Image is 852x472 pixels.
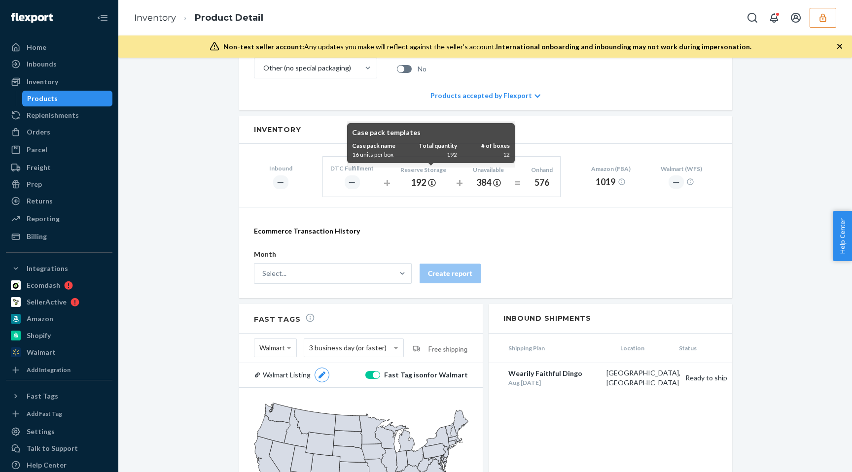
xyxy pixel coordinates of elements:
a: Walmart Listing [254,370,311,380]
div: Create report [428,269,472,278]
div: Returns [27,196,53,206]
span: Location [615,344,674,352]
button: Help Center [833,211,852,261]
a: Returns [6,193,112,209]
div: Onhand [531,166,553,174]
div: Walmart (WFS) [661,165,702,173]
a: Billing [6,229,112,244]
div: Parcel [27,145,47,155]
div: 576 [531,176,553,189]
div: Reserve Storage [400,166,446,174]
div: 16 units per box [352,150,405,159]
span: Non-test seller account: [223,42,304,51]
div: DTC Fulfillment [330,164,374,172]
a: Amazon [6,311,112,327]
div: Shopify [27,331,51,340]
div: Any updates you make will reflect against the seller's account. [223,42,751,52]
button: Close Navigation [93,8,112,28]
button: Open notifications [764,8,784,28]
img: Flexport logo [11,13,53,23]
a: Inventory [134,12,176,23]
a: SellerActive [6,294,112,310]
div: Orders [27,127,50,137]
a: Orders [6,124,112,140]
div: Home [27,42,46,52]
p: Total quantity [405,141,458,150]
div: Settings [27,427,55,437]
button: Create report [420,264,481,283]
h2: Fast Tags [254,313,315,324]
div: Ecomdash [27,280,60,290]
div: Add Integration [27,366,71,374]
div: 12 [457,150,510,159]
a: Freight [6,160,112,175]
div: Other (no special packaging) [263,63,351,73]
a: Walmart [6,344,112,360]
div: Ready to ship [680,373,732,383]
div: Wearily Faithful Dingo [508,369,602,378]
a: Add Fast Tag [6,408,112,420]
span: 3 business day (or faster) [309,339,387,356]
p: # of boxes [457,141,510,150]
div: Talk to Support [27,443,78,453]
p: Case pack name [352,141,405,150]
div: Products [27,94,58,103]
a: Home [6,39,112,55]
div: Replenishments [27,110,79,120]
div: Walmart [27,347,56,357]
div: Reporting [27,214,60,224]
div: Amazon (FBA) [591,165,631,173]
div: Amazon [27,314,53,324]
div: = [514,174,521,192]
div: 1019 [591,176,631,189]
button: Open account menu [786,8,806,28]
div: Fast Tag is on for Walmart [382,370,468,380]
a: Products [22,91,113,106]
div: Products accepted by Flexport [430,81,540,110]
h2: Inbound Shipments [489,304,732,334]
div: Integrations [27,264,68,273]
a: Talk to Support [6,440,112,456]
div: Fast Tags [27,391,58,401]
button: Open Search Box [743,8,762,28]
div: + [456,174,463,192]
span: Walmart [259,339,285,356]
h2: Ecommerce Transaction History [254,227,717,235]
p: Case pack templates [352,127,510,137]
div: Billing [27,232,47,241]
div: Inventory [27,77,58,87]
a: Wearily Faithful DingoAug [DATE][GEOGRAPHIC_DATA], [GEOGRAPHIC_DATA]Ready to ship [489,363,732,393]
div: Select... [262,269,286,278]
div: ― [273,175,288,189]
div: Freight [27,163,51,172]
input: Other (no special packaging) [262,63,263,73]
a: Shopify [6,328,112,343]
h2: Inventory [254,126,717,134]
a: Prep [6,176,112,192]
a: Settings [6,424,112,439]
div: [GEOGRAPHIC_DATA], [GEOGRAPHIC_DATA] [602,368,680,388]
div: ― [669,175,684,189]
a: Ecomdash [6,277,112,293]
a: Inventory [6,74,112,90]
div: Prep [27,179,42,189]
div: ― [345,175,360,189]
button: Integrations [6,261,112,276]
a: Add Integration [6,364,112,376]
img: walmart-free-shipping.f659ae26b9a2cd7b525d15b3cefae434.png [411,341,468,354]
p: Month [254,249,412,259]
span: No [418,64,426,74]
div: SellerActive [27,297,67,307]
div: 192 [405,150,458,159]
div: Inbound [269,164,292,172]
a: Parcel [6,142,112,158]
div: Unavailable [473,166,504,174]
div: Aug [DATE] [508,378,602,387]
a: Inbounds [6,56,112,72]
a: Product Detail [195,12,263,23]
a: Replenishments [6,107,112,123]
span: International onboarding and inbounding may not work during impersonation. [496,42,751,51]
span: Shipping Plan [489,344,615,352]
div: Add Fast Tag [27,409,62,418]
